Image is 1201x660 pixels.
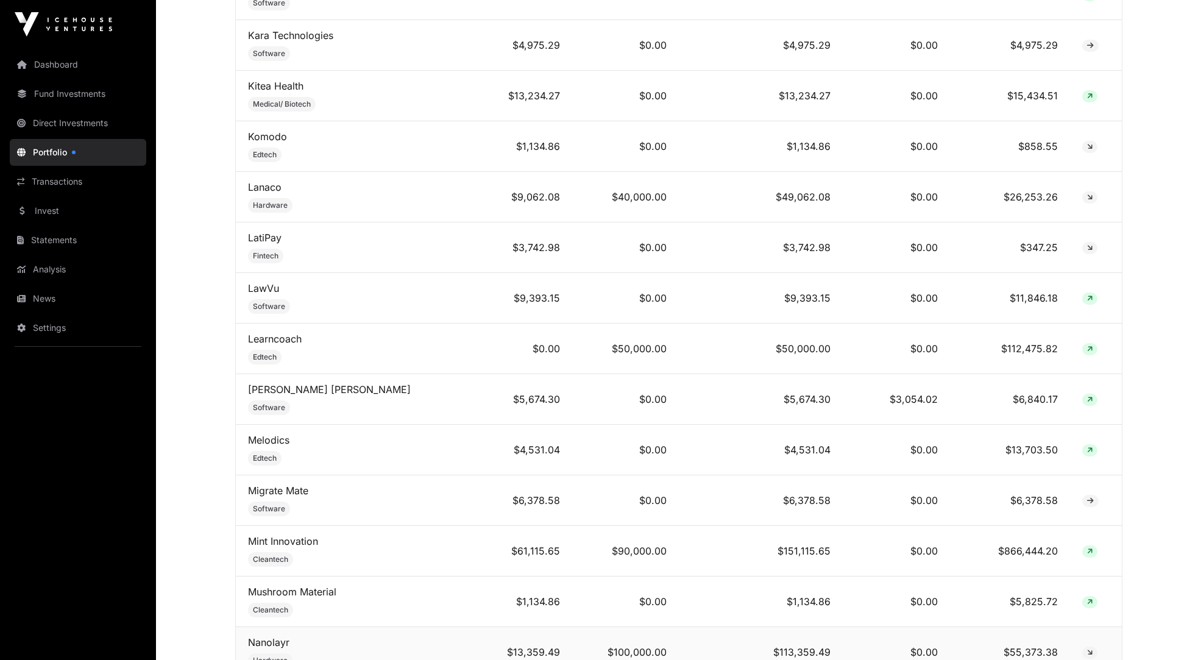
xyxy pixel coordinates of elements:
td: $3,742.98 [472,222,572,273]
span: Medical/ Biotech [253,99,311,109]
td: $1,134.86 [472,577,572,627]
td: $866,444.20 [950,526,1070,577]
td: $3,054.02 [843,374,950,425]
td: $50,000.00 [679,324,843,374]
a: Direct Investments [10,110,146,137]
td: $4,975.29 [679,20,843,71]
a: Melodics [248,434,289,446]
span: Edtech [253,453,277,463]
a: Invest [10,197,146,224]
a: Kitea Health [248,80,303,92]
a: LawVu [248,282,279,294]
span: Software [253,403,285,413]
td: $13,234.27 [472,71,572,121]
td: $15,434.51 [950,71,1070,121]
a: Kara Technologies [248,29,333,41]
td: $40,000.00 [572,172,679,222]
td: $0.00 [572,121,679,172]
td: $3,742.98 [679,222,843,273]
td: $0.00 [843,425,950,475]
td: $50,000.00 [572,324,679,374]
a: Analysis [10,256,146,283]
td: $9,393.15 [679,273,843,324]
td: $6,840.17 [950,374,1070,425]
td: $0.00 [843,526,950,577]
td: $0.00 [572,71,679,121]
a: Lanaco [248,181,282,193]
span: Software [253,49,285,59]
a: Migrate Mate [248,484,308,497]
td: $112,475.82 [950,324,1070,374]
span: Hardware [253,200,288,210]
td: $0.00 [843,475,950,526]
td: $0.00 [843,222,950,273]
td: $9,062.08 [472,172,572,222]
td: $6,378.58 [950,475,1070,526]
td: $13,234.27 [679,71,843,121]
td: $0.00 [572,20,679,71]
a: Transactions [10,168,146,195]
span: Cleantech [253,605,288,615]
td: $49,062.08 [679,172,843,222]
span: Edtech [253,150,277,160]
td: $1,134.86 [679,121,843,172]
span: Fintech [253,251,278,261]
a: Dashboard [10,51,146,78]
td: $61,115.65 [472,526,572,577]
td: $6,378.58 [472,475,572,526]
td: $5,674.30 [679,374,843,425]
td: $13,703.50 [950,425,1070,475]
td: $6,378.58 [679,475,843,526]
td: $26,253.26 [950,172,1070,222]
td: $151,115.65 [679,526,843,577]
td: $4,531.04 [472,425,572,475]
td: $0.00 [472,324,572,374]
td: $1,134.86 [472,121,572,172]
td: $4,975.29 [472,20,572,71]
td: $11,846.18 [950,273,1070,324]
td: $9,393.15 [472,273,572,324]
td: $0.00 [843,20,950,71]
a: Nanolayr [248,636,289,648]
td: $858.55 [950,121,1070,172]
img: Icehouse Ventures Logo [15,12,112,37]
td: $0.00 [572,273,679,324]
a: Statements [10,227,146,254]
td: $5,674.30 [472,374,572,425]
a: Learncoach [248,333,302,345]
a: Fund Investments [10,80,146,107]
td: $0.00 [843,71,950,121]
span: Software [253,504,285,514]
td: $0.00 [843,324,950,374]
td: $90,000.00 [572,526,679,577]
td: $0.00 [843,121,950,172]
iframe: Chat Widget [1140,601,1201,660]
a: News [10,285,146,312]
td: $0.00 [572,374,679,425]
td: $0.00 [572,425,679,475]
span: Cleantech [253,555,288,564]
a: [PERSON_NAME] [PERSON_NAME] [248,383,411,396]
a: Mushroom Material [248,586,336,598]
td: $0.00 [572,577,679,627]
td: $0.00 [572,222,679,273]
td: $4,531.04 [679,425,843,475]
td: $0.00 [572,475,679,526]
a: LatiPay [248,232,282,244]
td: $0.00 [843,577,950,627]
a: Mint Innovation [248,535,318,547]
td: $0.00 [843,172,950,222]
td: $0.00 [843,273,950,324]
a: Komodo [248,130,287,143]
a: Settings [10,314,146,341]
td: $347.25 [950,222,1070,273]
td: $5,825.72 [950,577,1070,627]
a: Portfolio [10,139,146,166]
span: Edtech [253,352,277,362]
td: $4,975.29 [950,20,1070,71]
span: Software [253,302,285,311]
td: $1,134.86 [679,577,843,627]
